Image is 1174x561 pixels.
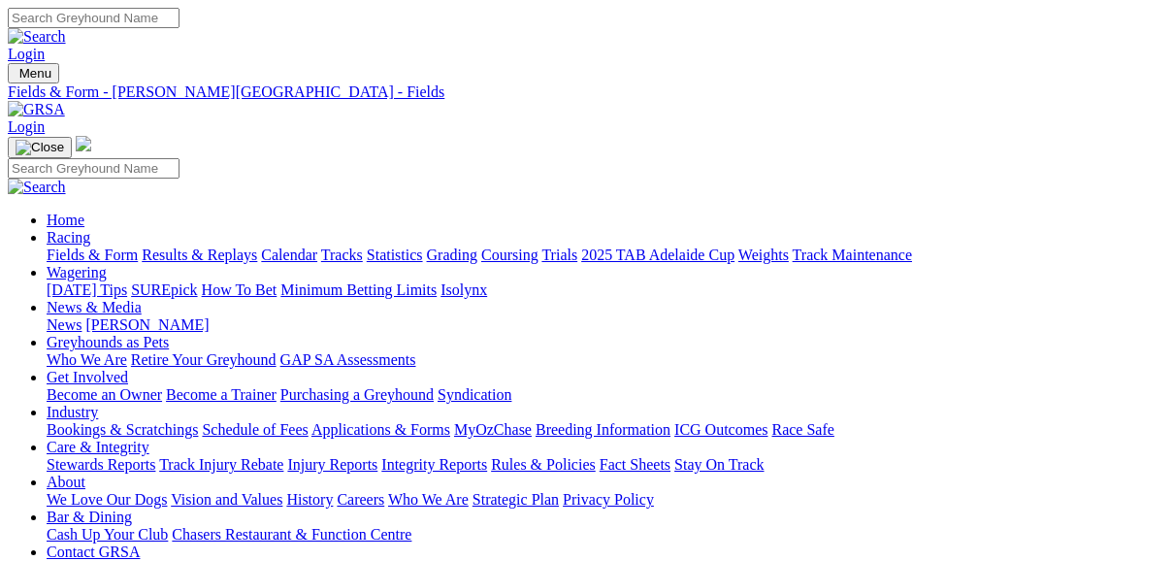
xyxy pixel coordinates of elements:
div: Care & Integrity [47,456,1166,474]
a: [PERSON_NAME] [85,316,209,333]
img: Close [16,140,64,155]
div: Get Involved [47,386,1166,404]
a: Industry [47,404,98,420]
a: Vision and Values [171,491,282,508]
a: Who We Are [388,491,469,508]
a: Injury Reports [287,456,377,473]
a: GAP SA Assessments [280,351,416,368]
a: Track Injury Rebate [159,456,283,473]
a: Home [47,212,84,228]
button: Toggle navigation [8,63,59,83]
input: Search [8,158,179,179]
a: Race Safe [771,421,833,438]
a: Fields & Form - [PERSON_NAME][GEOGRAPHIC_DATA] - Fields [8,83,1166,101]
a: Schedule of Fees [202,421,308,438]
a: Bar & Dining [47,509,132,525]
div: Industry [47,421,1166,439]
div: About [47,491,1166,509]
a: Cash Up Your Club [47,526,168,543]
a: MyOzChase [454,421,532,438]
a: Track Maintenance [793,247,912,263]
a: Stay On Track [674,456,764,473]
a: Syndication [438,386,511,403]
a: ICG Outcomes [674,421,767,438]
a: Purchasing a Greyhound [280,386,434,403]
a: Coursing [481,247,538,263]
a: Trials [541,247,577,263]
a: How To Bet [202,281,277,298]
a: 2025 TAB Adelaide Cup [581,247,734,263]
a: History [286,491,333,508]
a: Statistics [367,247,423,263]
span: Menu [19,66,51,81]
a: Who We Are [47,351,127,368]
a: Privacy Policy [563,491,654,508]
a: Applications & Forms [311,421,450,438]
a: Weights [738,247,789,263]
a: News & Media [47,299,142,315]
a: Bookings & Scratchings [47,421,198,438]
a: Rules & Policies [491,456,596,473]
a: Stewards Reports [47,456,155,473]
a: Grading [427,247,477,263]
a: Racing [47,229,90,246]
a: SUREpick [131,281,197,298]
a: Isolynx [440,281,487,298]
a: Fields & Form [47,247,138,263]
a: News [47,316,82,333]
a: Retire Your Greyhound [131,351,277,368]
img: GRSA [8,101,65,118]
a: About [47,474,85,490]
div: Greyhounds as Pets [47,351,1166,369]
a: Greyhounds as Pets [47,334,169,350]
div: News & Media [47,316,1166,334]
a: Breeding Information [536,421,670,438]
a: Calendar [261,247,317,263]
a: Contact GRSA [47,544,140,560]
a: Integrity Reports [381,456,487,473]
img: Search [8,28,66,46]
a: Get Involved [47,369,128,385]
a: Become an Owner [47,386,162,403]
a: Results & Replays [142,247,257,263]
a: Strategic Plan [473,491,559,508]
div: Bar & Dining [47,526,1166,544]
a: [DATE] Tips [47,281,127,298]
a: Fact Sheets [600,456,670,473]
a: Login [8,46,45,62]
div: Wagering [47,281,1166,299]
a: Careers [337,491,384,508]
a: Become a Trainer [166,386,277,403]
a: Care & Integrity [47,439,149,455]
button: Toggle navigation [8,137,72,158]
a: Wagering [47,264,107,280]
a: Minimum Betting Limits [280,281,437,298]
a: Chasers Restaurant & Function Centre [172,526,411,543]
div: Racing [47,247,1166,264]
a: We Love Our Dogs [47,491,167,508]
img: logo-grsa-white.png [76,136,91,151]
input: Search [8,8,179,28]
a: Tracks [321,247,363,263]
a: Login [8,118,45,135]
img: Search [8,179,66,196]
